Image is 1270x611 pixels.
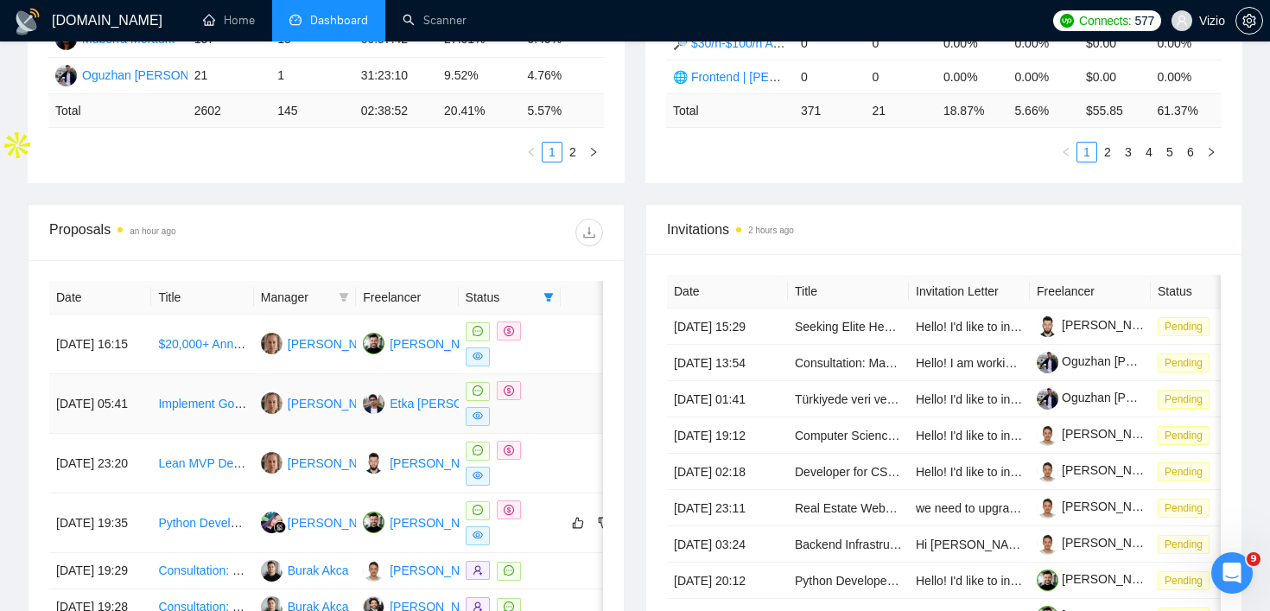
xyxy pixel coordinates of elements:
[1158,537,1216,551] a: Pending
[473,385,483,396] span: message
[667,345,788,381] td: [DATE] 13:54
[1007,26,1079,60] td: 0.00%
[795,320,1256,334] a: Seeking Elite Healthtech Agency: Equity-Only. Pilot Secured, Revenue Pipeline Ready
[261,396,387,410] a: SK[PERSON_NAME]
[1037,463,1161,477] a: [PERSON_NAME]
[504,385,514,396] span: dollar
[261,333,283,354] img: SK
[1158,499,1210,518] span: Pending
[49,553,151,589] td: [DATE] 19:29
[788,309,909,345] td: Seeking Elite Healthtech Agency: Equity-Only. Pilot Secured, Revenue Pipeline Ready
[575,219,603,246] button: download
[1037,424,1058,446] img: c1sGyc0tS3VywFu0Q1qLRXcqIiODtDiXfDsmHSIhCKdMYcQzZUth1CaYC0fI_-Ex3Q
[1037,388,1058,410] img: c15QXSkTbf_nDUAgF2qRKoc9GqDTrm_ONu9nmeYNN62MsHvhNmVjYFMQx5sUhfyAvI
[1235,7,1263,35] button: setting
[1037,427,1161,441] a: [PERSON_NAME]
[473,530,483,540] span: eye
[1158,390,1210,409] span: Pending
[909,275,1030,309] th: Invitation Letter
[667,417,788,454] td: [DATE] 19:12
[473,470,483,481] span: eye
[1037,318,1161,332] a: [PERSON_NAME]
[288,561,349,580] div: Burak Akca
[865,93,937,127] td: 21
[354,94,437,128] td: 02:38:52
[82,66,234,85] div: Oguzhan [PERSON_NAME]
[937,60,1008,93] td: 0.00%
[865,26,937,60] td: 0
[1158,573,1216,587] a: Pending
[363,333,384,354] img: OG
[363,515,489,529] a: OG[PERSON_NAME]
[673,70,848,84] a: 🌐 Frontend | [PERSON_NAME]
[788,563,909,599] td: Python Developer Needed: Smartsheet Ticket Automation + Data Reconciliation (Sales, Power BI & SAP)
[473,351,483,361] span: eye
[1037,533,1058,555] img: c1sGyc0tS3VywFu0Q1qLRXcqIiODtDiXfDsmHSIhCKdMYcQzZUth1CaYC0fI_-Ex3Q
[274,521,286,533] img: gigradar-bm.png
[865,60,937,93] td: 0
[1158,462,1210,481] span: Pending
[1158,391,1216,405] a: Pending
[504,565,514,576] span: message
[288,454,387,473] div: [PERSON_NAME]
[390,513,489,532] div: [PERSON_NAME]
[1158,319,1216,333] a: Pending
[594,512,614,533] button: dislike
[504,505,514,515] span: dollar
[1158,426,1210,445] span: Pending
[1079,93,1151,127] td: $ 55.85
[363,452,384,474] img: MC
[540,284,557,310] span: filter
[1247,552,1260,566] span: 9
[363,560,384,582] img: BC
[158,456,386,470] a: Lean MVP Development for Parenting App
[543,292,554,302] span: filter
[261,560,283,582] img: BA
[473,326,483,336] span: message
[261,455,387,469] a: SK[PERSON_NAME]
[473,565,483,576] span: user-add
[1037,500,1161,513] a: [PERSON_NAME]
[363,336,489,350] a: OG[PERSON_NAME]
[151,553,253,589] td: Consultation: Managing Freelance Earnings Efficiently
[673,36,841,50] a: 🔎 $30/h-$100/h Av. Payers 💸
[356,281,458,315] th: Freelancer
[1150,26,1222,60] td: 0.00%
[55,65,77,86] img: OT
[49,493,151,553] td: [DATE] 19:35
[288,334,387,353] div: [PERSON_NAME]
[504,326,514,336] span: dollar
[1176,15,1188,27] span: user
[568,512,588,533] button: like
[788,526,909,563] td: Backend Infrastructure & CMS API Developer Milestone-Based | Full Module Ownership (6–8 Weeks)
[572,516,584,530] span: like
[1079,11,1131,30] span: Connects:
[667,454,788,490] td: [DATE] 02:18
[937,93,1008,127] td: 18.87 %
[667,563,788,599] td: [DATE] 20:12
[437,58,520,94] td: 9.52%
[937,26,1008,60] td: 0.00%
[795,392,1257,406] a: Türkiyede veri ve müşteri üretme işleriyle ilgilenen freelancerler ile görüşmek istiyorum
[1211,552,1253,594] iframe: Intercom live chat
[795,429,1227,442] a: Computer Science Engineer/software engineer to build a graphical user interface
[598,516,610,530] span: dislike
[363,396,517,410] a: ESEtka [PERSON_NAME]
[49,281,151,315] th: Date
[158,563,448,577] a: Consultation: Managing Freelance Earnings Efficiently
[158,516,385,530] a: Python Developer for Analytics Dashboard
[576,226,602,239] span: download
[1236,14,1262,28] span: setting
[788,490,909,526] td: Real Estate Website using Corelogic Trestle API Nestjs Angular (Typescript) UPGRADE + REMAP API
[49,434,151,493] td: [DATE] 23:20
[788,275,909,309] th: Title
[788,381,909,417] td: Türkiyede veri ve müşteri üretme işleriyle ilgilenen freelancerler ile görüşmek istiyorum
[667,381,788,417] td: [DATE] 01:41
[1037,391,1214,404] a: Oguzhan [PERSON_NAME]
[261,563,349,576] a: BABurak Akca
[1079,26,1151,60] td: $0.00
[289,14,302,26] span: dashboard
[1158,353,1210,372] span: Pending
[473,411,483,421] span: eye
[437,94,520,128] td: 20.41 %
